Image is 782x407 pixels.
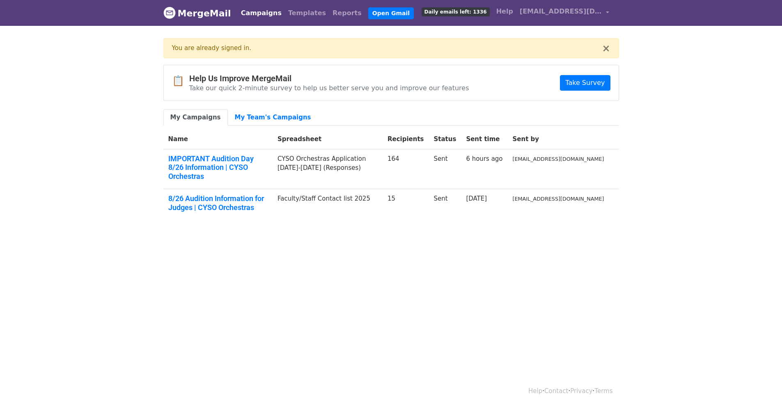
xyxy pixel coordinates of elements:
th: Sent time [461,130,507,149]
a: Help [493,3,516,20]
td: 164 [383,149,429,189]
td: CYSO Orchestras Application [DATE]-[DATE] (Responses) [273,149,383,189]
a: Take Survey [560,75,610,91]
th: Sent by [508,130,609,149]
a: Daily emails left: 1336 [418,3,493,20]
div: You are already signed in. [172,43,602,53]
th: Recipients [383,130,429,149]
a: Terms [594,387,612,395]
th: Status [429,130,461,149]
a: MergeMail [163,5,231,22]
a: Help [528,387,542,395]
a: 8/26 Audition Information for Judges | CYSO Orchestras [168,194,268,212]
a: Privacy [570,387,592,395]
a: Campaigns [238,5,285,21]
td: Sent [429,189,461,220]
th: Name [163,130,273,149]
small: [EMAIL_ADDRESS][DOMAIN_NAME] [513,196,604,202]
span: [EMAIL_ADDRESS][DOMAIN_NAME] [520,7,602,16]
a: Reports [329,5,365,21]
small: [EMAIL_ADDRESS][DOMAIN_NAME] [513,156,604,162]
a: [EMAIL_ADDRESS][DOMAIN_NAME] [516,3,612,23]
h4: Help Us Improve MergeMail [189,73,469,83]
th: Spreadsheet [273,130,383,149]
a: Templates [285,5,329,21]
td: 15 [383,189,429,220]
button: × [602,43,610,53]
img: MergeMail logo [163,7,176,19]
a: [DATE] [466,195,487,202]
td: Sent [429,149,461,189]
a: 6 hours ago [466,155,502,162]
a: IMPORTANT Audition Day 8/26 Information | CYSO Orchestras [168,154,268,181]
span: 📋 [172,75,189,87]
td: Faculty/Staff Contact list 2025 [273,189,383,220]
p: Take our quick 2-minute survey to help us better serve you and improve our features [189,84,469,92]
a: My Team's Campaigns [228,109,318,126]
span: Daily emails left: 1336 [422,7,490,16]
a: My Campaigns [163,109,228,126]
a: Open Gmail [368,7,414,19]
a: Contact [544,387,568,395]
